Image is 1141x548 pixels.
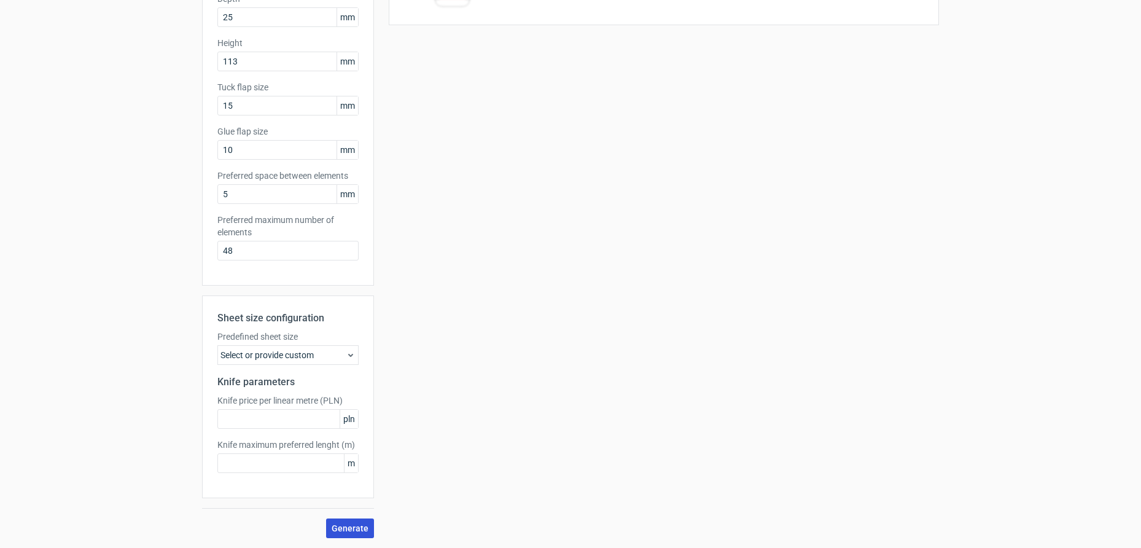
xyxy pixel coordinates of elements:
[217,37,359,49] label: Height
[217,331,359,343] label: Predefined sheet size
[337,52,358,71] span: mm
[217,311,359,326] h2: Sheet size configuration
[217,345,359,365] div: Select or provide custom
[337,8,358,26] span: mm
[217,439,359,451] label: Knife maximum preferred lenght (m)
[344,454,358,472] span: m
[332,524,368,533] span: Generate
[217,81,359,93] label: Tuck flap size
[326,519,374,538] button: Generate
[217,394,359,407] label: Knife price per linear metre (PLN)
[337,141,358,159] span: mm
[217,125,359,138] label: Glue flap size
[337,185,358,203] span: mm
[217,214,359,238] label: Preferred maximum number of elements
[217,170,359,182] label: Preferred space between elements
[340,410,358,428] span: pln
[217,375,359,389] h2: Knife parameters
[337,96,358,115] span: mm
